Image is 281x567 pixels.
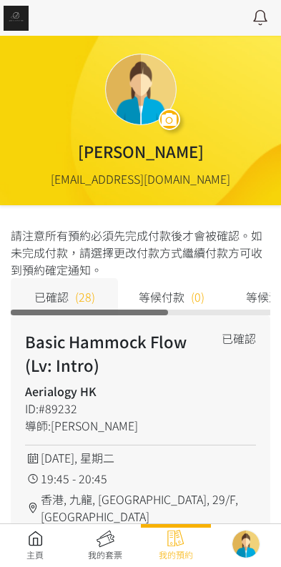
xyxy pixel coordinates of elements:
div: 19:45 - 20:45 [25,470,256,487]
div: 導師:[PERSON_NAME] [25,417,209,434]
span: 等候付款 [139,288,184,305]
div: [PERSON_NAME] [78,139,204,163]
h4: Aerialogy HK [25,383,209,400]
span: (0) [191,288,204,305]
div: [EMAIL_ADDRESS][DOMAIN_NAME] [51,170,230,187]
h2: Basic Hammock Flow (Lv: Intro) [25,330,209,377]
span: 香港, 九龍, [GEOGRAPHIC_DATA], 29/F, [GEOGRAPHIC_DATA] [41,490,256,525]
span: (28) [75,288,95,305]
span: 已確認 [34,288,69,305]
div: 已確認 [222,330,256,347]
div: ID:#89232 [25,400,209,417]
div: [DATE], 星期二 [25,449,256,466]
